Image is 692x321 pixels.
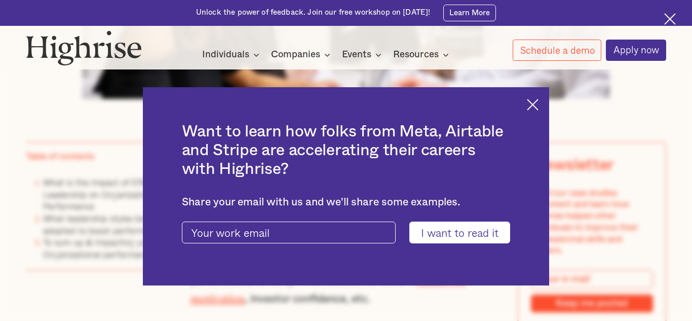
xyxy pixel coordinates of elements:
[527,99,539,111] img: Cross icon
[342,49,371,61] div: Events
[182,196,511,208] div: Share your email with us and we'll share some examples.
[202,49,262,61] div: Individuals
[606,40,666,61] a: Apply now
[664,13,676,25] img: Cross icon
[271,49,320,61] div: Companies
[342,49,385,61] div: Events
[202,49,249,61] div: Individuals
[182,222,396,243] input: Your work email
[196,8,430,18] div: Unlock the power of feedback. Join our free workshop on [DATE]!
[182,222,511,243] form: current-ascender-blog-article-modal-form
[513,40,602,61] a: Schedule a demo
[271,49,333,61] div: Companies
[393,49,439,61] div: Resources
[26,30,141,65] img: Highrise logo
[443,5,496,21] a: Learn More
[393,49,452,61] div: Resources
[182,122,511,179] h2: Want to learn how folks from Meta, Airtable and Stripe are accelerating their careers with Highrise?
[409,222,511,243] input: I want to read it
